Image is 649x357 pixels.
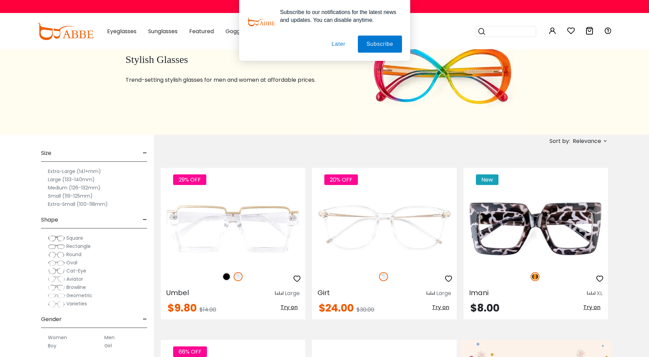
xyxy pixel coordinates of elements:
[222,272,231,281] img: Black
[66,251,81,258] span: Round
[126,76,338,84] p: Trend-setting stylish glasses for men and women at affordable prices.
[234,272,243,281] img: Clear
[66,267,86,274] span: Cat-Eye
[66,259,77,266] span: Oval
[587,291,595,296] img: size ruler
[379,272,388,281] img: Clear
[173,174,206,185] span: 29% OFF
[436,289,451,297] div: Large
[464,193,608,265] img: Tortoise Imani - Plastic ,Universal Bridge Fit
[48,167,101,175] label: Extra-Large (141+mm)
[66,292,92,299] span: Geometric
[48,276,65,283] img: Aviator.png
[41,212,58,228] span: Shape
[470,301,499,315] span: $8.00
[41,311,62,328] span: Gender
[48,268,65,275] img: Cat-Eye.png
[104,342,112,350] label: Girl
[199,306,216,314] span: $14.00
[48,184,101,192] label: Medium (126-132mm)
[48,235,65,242] img: Square.png
[166,288,189,297] span: Umbel
[48,333,67,342] label: Women
[275,8,402,24] div: Subscribe to our notifications for the latest news and updates. You can disable anytime.
[48,301,65,308] img: Varieties.png
[319,301,354,315] span: $24.00
[168,301,197,315] span: $9.80
[323,36,354,53] button: Later
[48,243,65,250] img: Rectangle.png
[275,291,283,296] img: size ruler
[427,291,435,296] img: size ruler
[66,243,91,250] span: Rectangle
[48,192,93,200] label: Small (119-125mm)
[143,145,147,161] span: -
[281,303,298,311] span: Try on
[143,311,147,328] span: -
[469,288,489,297] span: Imani
[48,251,65,258] img: Round.png
[66,300,87,307] span: Varieties
[173,346,207,357] span: 66% OFF
[476,174,498,185] span: New
[48,260,65,266] img: Oval.png
[597,289,602,297] div: XL
[48,342,56,350] label: Boy
[104,333,115,342] label: Men
[48,175,95,184] label: Large (133-140mm)
[432,303,449,311] span: Try on
[324,174,358,185] span: 20% OFF
[48,284,65,291] img: Browline.png
[66,284,86,291] span: Browline
[48,200,108,208] label: Extra-Small (100-118mm)
[356,306,374,314] span: $30.00
[41,145,51,161] span: Size
[531,272,540,281] img: Tortoise
[143,212,147,228] span: -
[358,36,402,53] button: Subscribe
[573,135,601,147] span: Relevance
[581,303,602,312] button: Try on
[549,137,570,145] span: Sort by:
[66,276,83,282] span: Aviator
[285,289,300,297] div: Large
[317,288,330,297] span: Girt
[583,303,600,311] span: Try on
[161,193,305,265] img: Fclear Umbel - Plastic ,Universal Bridge Fit
[430,303,451,312] button: Try on
[247,8,275,36] img: notification icon
[66,235,83,241] span: Square
[278,303,300,312] button: Try on
[355,15,529,135] img: stylish glasses
[48,292,65,299] img: Geometric.png
[312,193,456,265] img: Fclear Girt - TR ,Universal Bridge Fit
